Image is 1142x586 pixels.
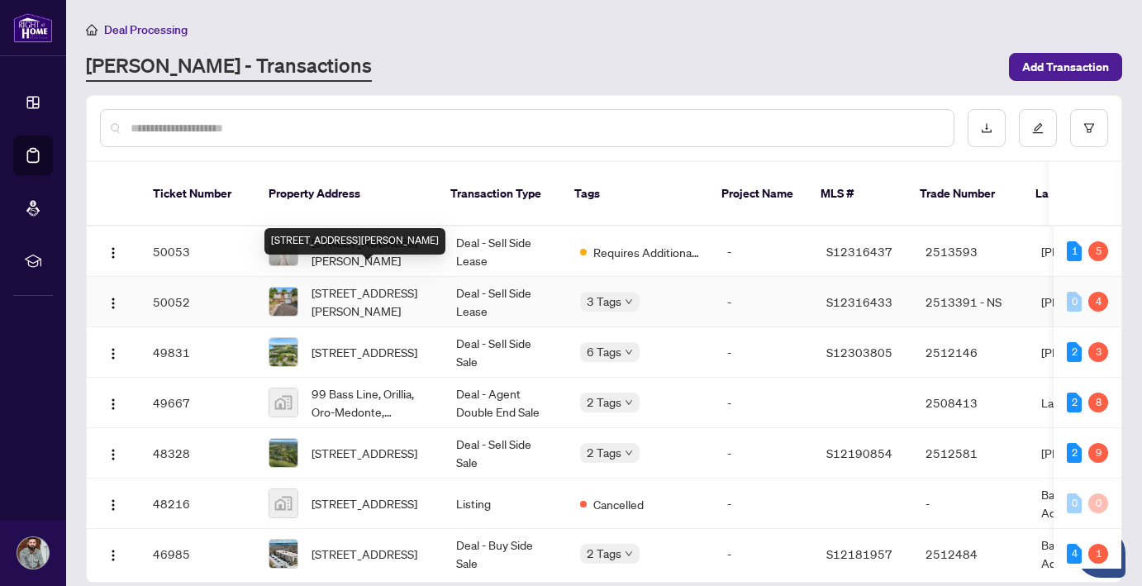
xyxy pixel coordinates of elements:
td: Deal - Sell Side Lease [443,226,567,277]
td: 49667 [140,378,255,428]
button: edit [1019,109,1057,147]
span: [STREET_ADDRESS] [312,343,417,361]
button: download [968,109,1006,147]
div: 3 [1088,342,1108,362]
span: down [625,348,633,356]
td: Listing [443,479,567,529]
button: Logo [100,541,126,567]
td: 50053 [140,226,255,277]
span: 2 Tags [587,544,621,563]
img: thumbnail-img [269,489,297,517]
span: down [625,449,633,457]
div: 9 [1088,443,1108,463]
div: 4 [1067,544,1082,564]
td: - [714,327,813,378]
img: thumbnail-img [269,388,297,417]
div: 2 [1067,443,1082,463]
button: Logo [100,490,126,517]
td: 2512581 [912,428,1028,479]
img: thumbnail-img [269,288,297,316]
div: 1 [1067,241,1082,261]
td: - [714,378,813,428]
img: logo [13,12,53,43]
img: thumbnail-img [269,338,297,366]
a: [PERSON_NAME] - Transactions [86,52,372,82]
img: Logo [107,549,120,562]
td: 46985 [140,529,255,579]
td: 48216 [140,479,255,529]
th: Tags [561,162,708,226]
img: Logo [107,398,120,411]
td: Deal - Buy Side Sale [443,529,567,579]
span: 6 Tags [587,342,621,361]
div: 4 [1088,292,1108,312]
th: MLS # [807,162,906,226]
td: Deal - Sell Side Lease [443,277,567,327]
span: S12181957 [826,546,892,561]
img: thumbnail-img [269,540,297,568]
span: S12316433 [826,294,892,309]
td: 2513391 - NS [912,277,1028,327]
div: 1 [1088,544,1108,564]
img: Logo [107,246,120,260]
td: 48328 [140,428,255,479]
th: Project Name [708,162,807,226]
div: 8 [1088,393,1108,412]
th: Property Address [255,162,437,226]
span: [STREET_ADDRESS] [312,494,417,512]
span: S12303805 [826,345,892,360]
td: 50052 [140,277,255,327]
td: - [714,226,813,277]
span: home [86,24,98,36]
span: [STREET_ADDRESS][PERSON_NAME] [312,283,430,320]
button: Logo [100,339,126,365]
td: - [714,428,813,479]
img: Logo [107,347,120,360]
td: Deal - Agent Double End Sale [443,378,567,428]
div: 0 [1088,493,1108,513]
div: 2 [1067,342,1082,362]
span: [STREET_ADDRESS] [312,545,417,563]
th: Transaction Type [437,162,561,226]
button: Logo [100,288,126,315]
td: - [912,479,1028,529]
td: 2512484 [912,529,1028,579]
span: 2 Tags [587,443,621,462]
div: 2 [1067,393,1082,412]
div: 5 [1088,241,1108,261]
button: filter [1070,109,1108,147]
span: S12190854 [826,445,892,460]
img: thumbnail-img [269,439,297,467]
button: Logo [100,238,126,264]
td: - [714,529,813,579]
td: - [714,479,813,529]
td: 2513593 [912,226,1028,277]
span: Cancelled [593,495,644,513]
span: Requires Additional Docs [593,243,701,261]
span: 2 Tags [587,393,621,412]
span: S12316437 [826,244,892,259]
div: [STREET_ADDRESS][PERSON_NAME] [264,228,445,255]
div: 0 [1067,292,1082,312]
span: down [625,550,633,558]
td: 2512146 [912,327,1028,378]
span: edit [1032,122,1044,134]
button: Logo [100,389,126,416]
span: filter [1083,122,1095,134]
span: download [981,122,992,134]
span: down [625,398,633,407]
span: [STREET_ADDRESS] [312,444,417,462]
img: Profile Icon [17,537,49,569]
div: 0 [1067,493,1082,513]
span: Add Transaction [1022,54,1109,80]
span: 3 Tags [587,292,621,311]
th: Ticket Number [140,162,255,226]
td: 49831 [140,327,255,378]
td: Deal - Sell Side Sale [443,428,567,479]
th: Trade Number [906,162,1022,226]
td: Deal - Sell Side Sale [443,327,567,378]
span: 99 Bass Line, Orillia, Oro-Medonte, [GEOGRAPHIC_DATA], [GEOGRAPHIC_DATA] [312,384,430,421]
td: 2508413 [912,378,1028,428]
span: down [625,298,633,306]
td: - [714,277,813,327]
